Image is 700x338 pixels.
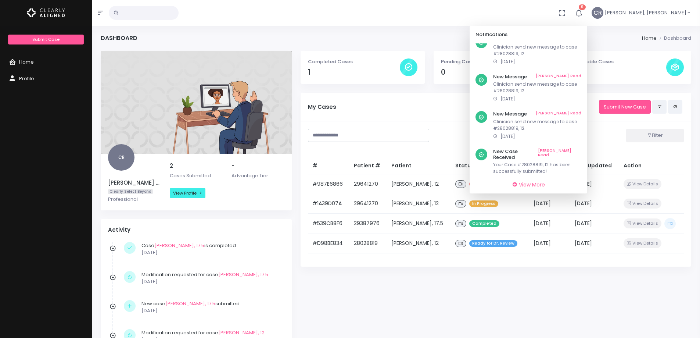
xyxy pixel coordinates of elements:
div: Case is completed. [141,242,281,256]
a: [PERSON_NAME], 17.5 [154,242,204,249]
div: Modification requested for case . [141,271,281,285]
img: Logo Horizontal [27,5,65,21]
td: [DATE] [529,234,570,253]
td: 28028819 [349,234,387,253]
p: [DATE] [141,307,281,314]
span: Ready for Dr. Review [469,240,517,247]
button: View Details [624,179,661,189]
button: View Details [624,199,661,209]
h5: My Cases [308,104,599,110]
td: [PERSON_NAME], 12 [387,194,451,214]
td: [DATE] [529,194,570,214]
p: [DATE] [141,278,281,285]
div: scrollable content [470,43,587,176]
h5: [PERSON_NAME] [PERSON_NAME] [108,179,161,186]
td: [DATE] [570,174,619,194]
a: [PERSON_NAME], 17.5 [218,271,268,278]
button: Filter [626,129,684,142]
p: Pending Cases [441,58,533,65]
div: New case submitted. [141,300,281,314]
a: [PERSON_NAME] Read [536,74,581,80]
th: Last Updated [570,157,619,174]
th: Action [619,157,684,174]
td: 29641270 [349,174,387,194]
a: New Message[PERSON_NAME] ReadClinician send new message to case #28028819, 12.[DATE] [470,107,587,144]
td: [DATE] [529,214,570,234]
a: New Message[PERSON_NAME] ReadClinician send new message to case #28028819, 12.[DATE] [470,70,587,107]
h5: - [231,163,284,169]
span: Clearly Select Beyond [108,189,153,195]
a: View More [473,179,584,191]
td: [DATE] [570,194,619,214]
a: New Case Received[PERSON_NAME] ReadYour Case #28028819, 12 has been successfully submitted! [470,144,587,187]
p: Cases Submitted [170,172,223,179]
a: [PERSON_NAME], 17.5 [165,300,215,307]
td: [DATE] [570,234,619,253]
a: [PERSON_NAME] Read [538,149,581,160]
td: [PERSON_NAME], 12 [387,174,451,194]
span: Submit Case [32,36,60,42]
p: Clinician send new message to case #28028819, 12. [493,44,581,57]
p: Available Cases [574,58,666,65]
td: 29641270 [349,194,387,214]
td: #987E6866 [308,174,349,194]
a: [PERSON_NAME] Read [536,111,581,117]
a: Clinician send new message to case #28028819, 12.[DATE] [470,32,587,70]
th: Status [451,157,529,174]
span: [DATE] [500,133,515,139]
p: [DATE] [141,249,281,256]
h6: New Case Received [493,149,581,160]
button: View Details [624,238,661,248]
p: Completed Cases [308,58,400,65]
span: [PERSON_NAME], [PERSON_NAME] [605,9,686,17]
h4: 0 [441,68,533,77]
span: View More [519,181,545,188]
span: CR [592,7,603,19]
p: Clinician send new message to case #28028819, 12. [493,81,581,94]
td: [PERSON_NAME], 12 [387,234,451,253]
span: [DATE] [500,96,515,102]
h4: Activity [108,227,284,233]
p: Your Case #28028819, 12 has been successfully submitted! [493,161,581,175]
span: In Progress [469,200,498,207]
h6: Notifications [475,32,572,38]
h4: 5 [574,68,666,77]
th: Patient [387,157,451,174]
h6: New Message [493,111,581,117]
span: Home [19,58,34,65]
a: View Profile [170,188,205,198]
h5: 2 [170,163,223,169]
a: [PERSON_NAME], 12 [218,329,265,336]
span: [DATE] [500,58,515,65]
div: 9 [470,26,587,193]
p: Advantage Tier [231,172,284,179]
li: Home [642,35,657,42]
p: Professional [108,196,161,203]
li: Dashboard [657,35,691,42]
td: [DATE] [570,214,619,234]
span: Completed [469,220,499,227]
button: View Details [624,218,661,228]
a: Submit Case [8,35,83,45]
td: [PERSON_NAME], 17.5 [387,214,451,234]
td: 29387976 [349,214,387,234]
h4: 1 [308,68,400,77]
th: Patient # [349,157,387,174]
h6: New Message [493,74,581,80]
span: 9 [579,4,586,10]
td: #D98BE834 [308,234,349,253]
td: #1A39D07A [308,194,349,214]
a: Submit New Case [599,100,651,114]
p: Clinician send new message to case #28028819, 12. [493,118,581,132]
span: CR [108,144,134,171]
span: Profile [19,75,34,82]
h4: Dashboard [101,35,137,42]
td: #539CB8F6 [308,214,349,234]
th: # [308,157,349,174]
